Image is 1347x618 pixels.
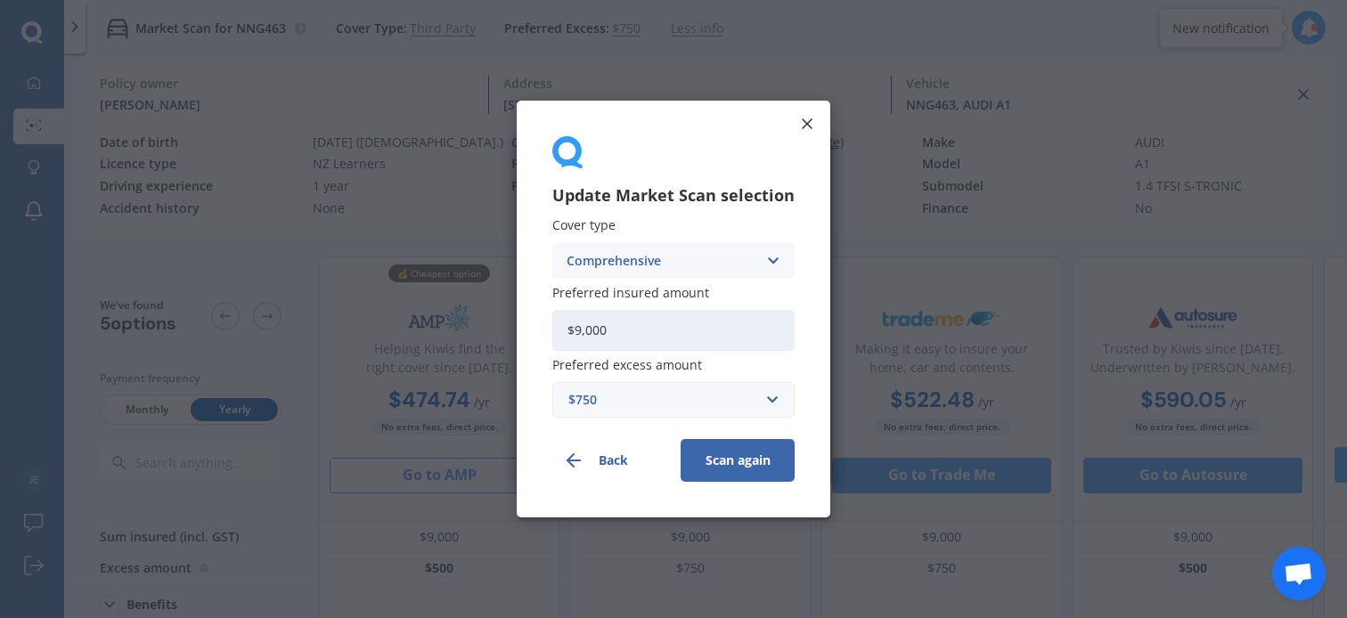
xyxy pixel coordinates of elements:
span: Preferred excess amount [552,356,702,373]
div: Open chat [1272,547,1326,600]
div: $750 [568,390,757,410]
div: Comprehensive [567,251,757,271]
input: Enter amount [552,310,795,351]
span: Preferred insured amount [552,284,709,301]
button: Scan again [681,439,795,482]
button: Back [552,439,666,482]
h3: Update Market Scan selection [552,185,795,206]
span: Cover type [552,217,616,234]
